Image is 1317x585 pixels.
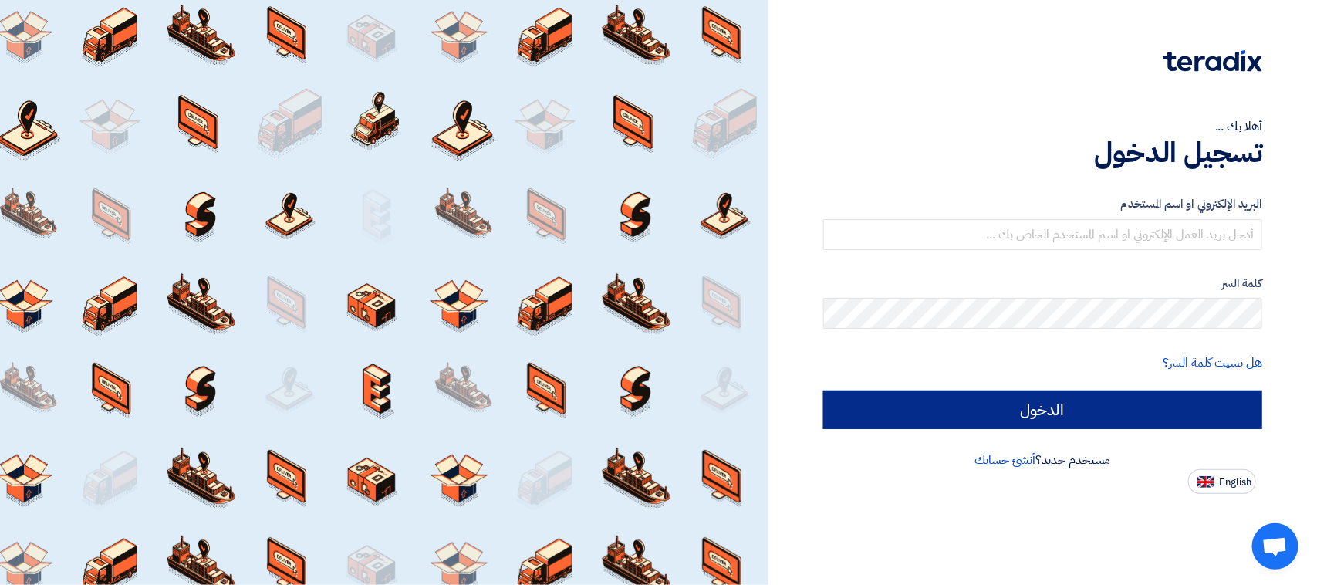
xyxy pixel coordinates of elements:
[974,451,1035,469] a: أنشئ حسابك
[823,195,1262,213] label: البريد الإلكتروني او اسم المستخدم
[1188,469,1256,494] button: English
[823,451,1262,469] div: مستخدم جديد؟
[823,136,1262,170] h1: تسجيل الدخول
[1163,50,1262,72] img: Teradix logo
[823,275,1262,292] label: كلمة السر
[1163,353,1262,372] a: هل نسيت كلمة السر؟
[823,219,1262,250] input: أدخل بريد العمل الإلكتروني او اسم المستخدم الخاص بك ...
[823,391,1262,429] input: الدخول
[1252,523,1298,570] div: Open chat
[823,117,1262,136] div: أهلا بك ...
[1219,477,1251,488] span: English
[1197,476,1214,488] img: en-US.png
